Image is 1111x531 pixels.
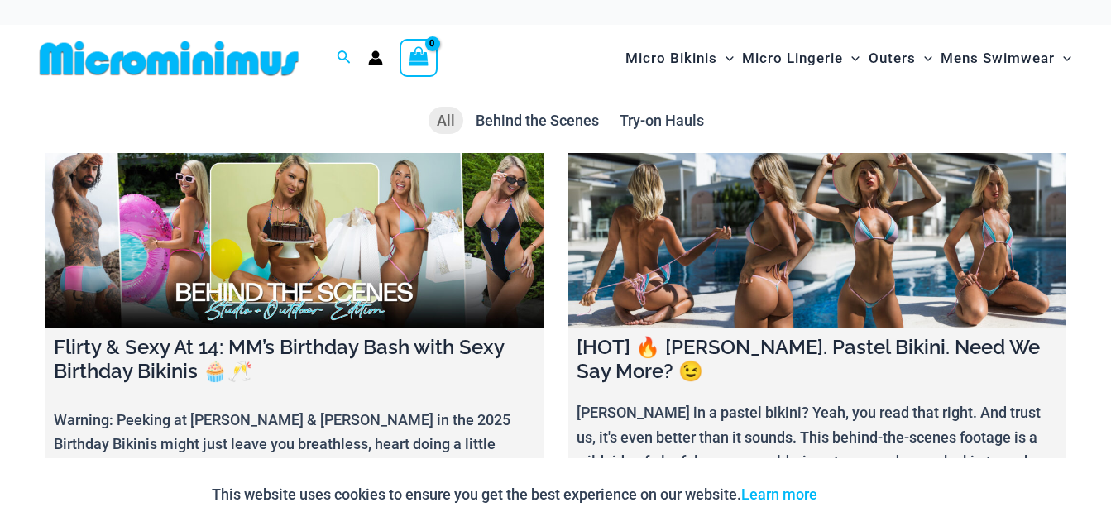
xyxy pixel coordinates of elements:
[54,408,535,531] p: Warning: Peeking at [PERSON_NAME] & [PERSON_NAME] in the 2025 Birthday Bikinis might just leave y...
[843,37,860,79] span: Menu Toggle
[864,33,936,84] a: OutersMenu ToggleMenu Toggle
[476,112,599,129] span: Behind the Scenes
[619,31,1078,86] nav: Site Navigation
[577,336,1058,384] h4: [HOT] 🔥 [PERSON_NAME]. Pastel Bikini. Need We Say More? 😉
[568,153,1066,328] a: [HOT] 🔥 Olivia. Pastel Bikini. Need We Say More? 😉
[400,39,438,77] a: View Shopping Cart, empty
[620,112,704,129] span: Try-on Hauls
[1055,37,1071,79] span: Menu Toggle
[625,37,717,79] span: Micro Bikinis
[45,153,544,328] a: Flirty & Sexy At 14: MM’s Birthday Bash with Sexy Birthday Bikinis 🧁🥂
[337,48,352,69] a: Search icon link
[738,33,864,84] a: Micro LingerieMenu ToggleMenu Toggle
[741,486,817,503] a: Learn more
[33,40,305,77] img: MM SHOP LOGO FLAT
[212,482,817,507] p: This website uses cookies to ensure you get the best experience on our website.
[54,336,535,384] h4: Flirty & Sexy At 14: MM’s Birthday Bash with Sexy Birthday Bikinis 🧁🥂
[830,475,900,514] button: Accept
[742,37,843,79] span: Micro Lingerie
[621,33,738,84] a: Micro BikinisMenu ToggleMenu Toggle
[437,112,455,129] span: All
[577,400,1058,524] p: [PERSON_NAME] in a pastel bikini? Yeah, you read that right. And trust us, it's even better than ...
[916,37,932,79] span: Menu Toggle
[869,37,916,79] span: Outers
[941,37,1055,79] span: Mens Swimwear
[936,33,1075,84] a: Mens SwimwearMenu ToggleMenu Toggle
[368,50,383,65] a: Account icon link
[717,37,734,79] span: Menu Toggle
